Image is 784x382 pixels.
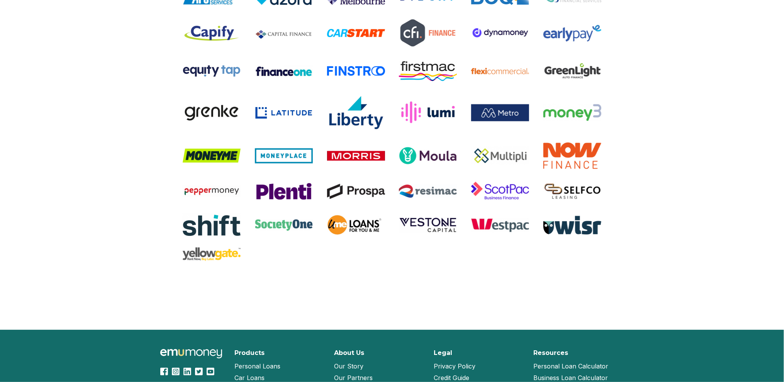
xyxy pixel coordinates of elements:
[183,148,241,163] img: MoneyMe
[399,61,457,81] img: Firstmac
[399,18,457,48] img: CFI
[327,184,385,199] img: Prospa
[327,66,385,76] img: Finstro
[183,247,241,261] img: Yellow Gate
[399,101,457,124] img: Lumi
[471,218,529,232] img: Westpac
[195,368,203,375] img: Twitter
[172,368,180,375] img: Instagram
[334,360,363,372] a: Our Story
[543,182,601,200] img: Selfco
[327,28,385,38] img: CarStart Finance
[183,24,241,43] img: Capify
[183,186,241,197] img: Pepper Money
[543,142,601,169] img: Now Finance
[334,349,364,356] h2: About Us
[434,349,452,356] h2: Legal
[327,213,385,237] img: UME Loans
[160,368,168,375] img: Facebook
[543,104,601,121] img: Money3
[471,104,529,121] img: Metro
[183,65,241,77] img: Equity Tap
[255,25,313,41] img: Capital Finance
[255,148,313,164] img: MoneyPlace
[255,106,313,119] img: Latitude
[255,65,313,77] img: Finance One
[160,349,222,359] img: Emu Money
[543,25,601,42] img: EarlyPay
[399,217,457,234] img: Vestone
[471,68,529,74] img: Flexi Commercial
[255,219,313,231] img: SocietyOne
[327,94,385,131] img: Liberty
[434,360,475,372] a: Privacy Policy
[183,368,191,375] img: LinkedIn
[327,151,385,161] img: Morris Finance
[234,349,265,356] h2: Products
[399,147,457,165] img: Moula
[543,216,601,235] img: Wisr
[543,59,601,83] img: Green Light Auto
[471,27,529,39] img: Dynamoney
[471,180,529,203] img: ScotPac
[207,368,214,375] img: YouTube
[183,214,241,237] img: Shift
[255,182,313,200] img: Plenti
[471,147,529,165] img: Multipli
[533,360,608,372] a: Personal Loan Calculator
[399,184,457,198] img: Resimac
[183,104,241,122] img: Grenke
[533,349,568,356] h2: Resources
[234,360,280,372] a: Personal Loans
